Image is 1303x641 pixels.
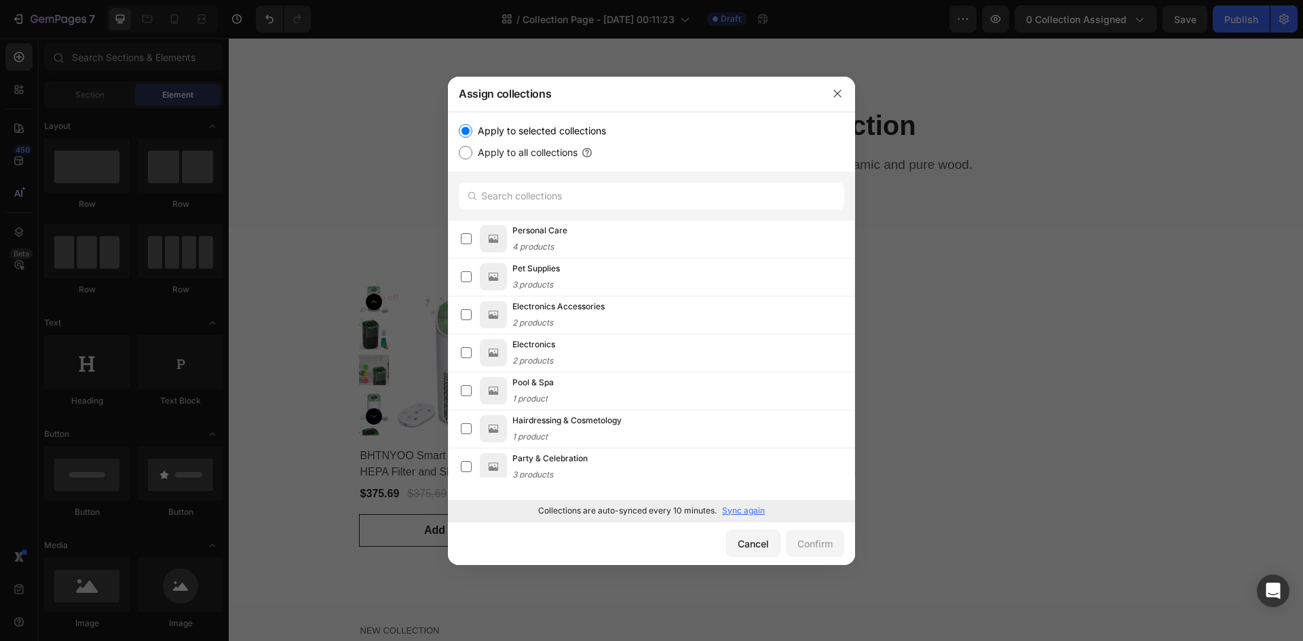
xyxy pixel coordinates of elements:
[132,70,943,105] p: Kitchenware Collection
[339,408,527,444] h2: Smoke Making Machine Handheld Portable Video Studio
[344,250,387,269] pre: 0% off
[345,256,362,272] button: Carousel Back Arrow
[480,377,507,404] img: product-img
[512,279,553,290] span: 3 products
[512,338,555,351] span: Electronics
[512,431,548,442] span: 1 product
[512,393,548,404] span: 1 product
[137,370,153,387] button: Carousel Next Arrow
[137,256,153,272] button: Carousel Back Arrow
[339,446,381,465] div: $331.97
[132,119,943,136] p: A kitchenware collection made from high-quality ceramic and pure wood.
[512,300,605,313] span: Electronics Accessories
[480,339,507,366] img: product-img
[130,408,319,444] h2: BHTNYOO Smart Air Purifier with H13 HEPA Filter and Sleep Music
[404,484,461,501] div: Add to cart
[472,144,578,161] label: Apply to all collections
[480,263,507,290] img: product-img
[512,355,553,366] span: 2 products
[726,530,780,557] button: Cancel
[136,250,178,269] pre: 0% off
[480,415,507,442] img: product-img
[512,224,567,237] span: Personal Care
[786,530,844,557] button: Confirm
[459,182,844,210] input: Search collections
[386,446,428,465] div: $331.97
[480,453,507,480] img: product-img
[195,484,252,501] div: Add to cart
[132,586,468,600] p: NEW COLLECTION
[512,241,554,252] span: 4 products
[738,537,769,551] div: Cancel
[722,505,765,517] p: Sync again
[538,505,717,517] p: Collections are auto-synced every 10 minutes.
[472,123,606,139] label: Apply to selected collections
[478,42,508,54] a: Home
[512,452,588,465] span: Party & Celebration
[512,414,622,427] span: Hairdressing & Cosmetology
[339,476,527,509] button: Add to cart
[512,262,560,275] span: Pet Supplies
[448,76,820,111] div: Assign collections
[1257,575,1289,607] div: Open Intercom Messenger
[345,370,362,387] button: Carousel Next Arrow
[512,376,554,389] span: Pool & Spa
[536,40,596,56] p: Kitchenware
[130,446,172,465] div: $375.69
[512,317,553,328] span: 2 products
[512,469,553,480] span: 3 products
[797,537,833,551] div: Confirm
[480,225,507,252] img: product-img
[177,446,219,465] div: $375.69
[480,301,507,328] img: product-img
[130,476,319,509] button: Add to cart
